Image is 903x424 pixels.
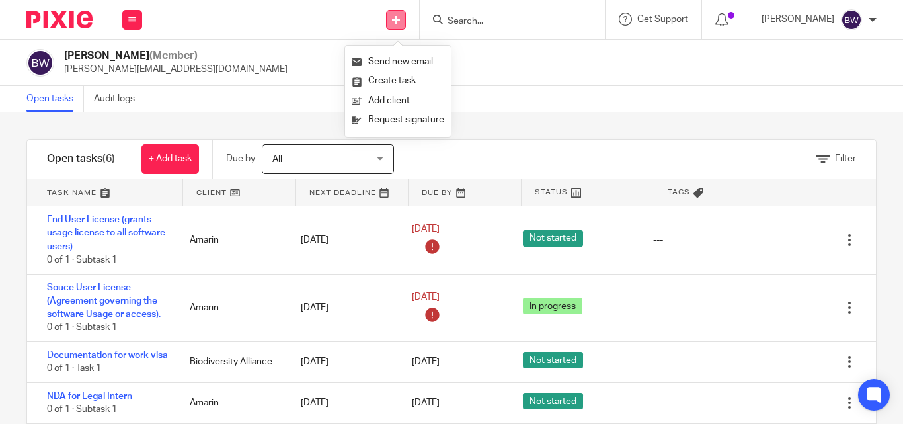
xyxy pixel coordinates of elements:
span: 0 of 1 · Subtask 1 [47,323,117,333]
h1: Open tasks [47,152,115,166]
span: In progress [523,298,582,314]
span: Not started [523,393,583,409]
span: All [272,155,282,164]
h2: [PERSON_NAME] [64,49,288,63]
a: Audit logs [94,86,145,112]
p: [PERSON_NAME] [762,13,834,26]
span: [DATE] [412,225,440,234]
p: [PERSON_NAME][EMAIL_ADDRESS][DOMAIN_NAME] [64,63,288,76]
div: [DATE] [288,294,399,321]
div: [DATE] [288,390,399,416]
div: [DATE] [288,349,399,375]
a: NDA for Legal Intern [47,392,132,401]
span: [DATE] [412,398,440,407]
p: Due by [226,152,255,165]
div: Amarin [177,294,288,321]
a: Add client [352,91,444,110]
div: --- [653,396,663,409]
div: --- [653,355,663,368]
a: Open tasks [26,86,84,112]
a: Souce User License (Agreement governing the software Usage or access). [47,283,161,319]
span: Not started [523,230,583,247]
span: [DATE] [412,357,440,366]
a: Request signature [352,110,444,130]
span: (Member) [149,50,198,61]
span: 0 of 1 · Subtask 1 [47,255,117,265]
span: Filter [835,154,856,163]
div: --- [653,233,663,247]
span: 0 of 1 · Subtask 1 [47,405,117,415]
a: Send new email [352,52,444,71]
img: svg%3E [841,9,862,30]
span: Status [535,187,568,198]
span: [DATE] [412,292,440,302]
div: Amarin [177,390,288,416]
input: Search [446,16,565,28]
img: Pixie [26,11,93,28]
span: Tags [668,187,690,198]
a: Create task [352,71,444,91]
span: (6) [102,153,115,164]
div: --- [653,301,663,314]
a: Documentation for work visa [47,351,168,360]
div: Biodiversity Alliance [177,349,288,375]
span: Not started [523,352,583,368]
div: Amarin [177,227,288,253]
span: Get Support [637,15,688,24]
a: + Add task [141,144,199,174]
a: End User License (grants usage license to all software users) [47,215,165,251]
img: svg%3E [26,49,54,77]
span: 0 of 1 · Task 1 [47,364,101,374]
div: [DATE] [288,227,399,253]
